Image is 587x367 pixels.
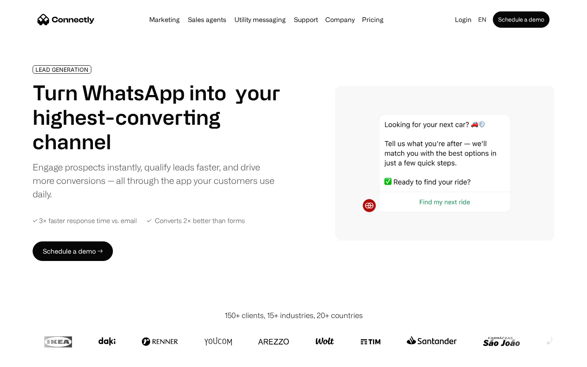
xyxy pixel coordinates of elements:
[38,13,95,26] a: home
[16,353,49,364] ul: Language list
[325,14,355,25] div: Company
[33,80,280,154] h1: Turn WhatsApp into your highest-converting channel
[33,217,137,225] div: ✓ 3× faster response time vs. email
[359,16,387,23] a: Pricing
[35,66,88,73] div: LEAD GENERATION
[493,11,549,28] a: Schedule a demo
[291,16,321,23] a: Support
[146,16,183,23] a: Marketing
[33,241,113,261] a: Schedule a demo →
[8,352,49,364] aside: Language selected: English
[33,160,280,201] div: Engage prospects instantly, qualify leads faster, and drive more conversions — all through the ap...
[478,14,486,25] div: en
[452,14,475,25] a: Login
[147,217,245,225] div: ✓ Converts 2× better than forms
[231,16,289,23] a: Utility messaging
[185,16,230,23] a: Sales agents
[323,14,357,25] div: Company
[475,14,491,25] div: en
[225,310,363,321] div: 150+ clients, 15+ industries, 20+ countries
